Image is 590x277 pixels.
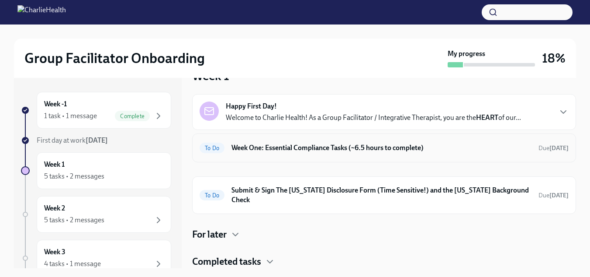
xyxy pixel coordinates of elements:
[44,160,65,169] h6: Week 1
[538,192,569,199] span: Due
[17,5,66,19] img: CharlieHealth
[21,152,171,189] a: Week 15 tasks • 2 messages
[538,191,569,200] span: October 1st, 2025 10:00
[44,259,101,269] div: 4 tasks • 1 message
[192,255,576,268] div: Completed tasks
[44,247,66,257] h6: Week 3
[200,145,224,151] span: To Do
[24,49,205,67] h2: Group Facilitator Onboarding
[200,192,224,199] span: To Do
[44,111,97,121] div: 1 task • 1 message
[226,113,521,123] p: Welcome to Charlie Health! As a Group Facilitator / Integrative Therapist, you are the of our...
[21,136,171,145] a: First day at work[DATE]
[21,196,171,233] a: Week 25 tasks • 2 messages
[192,255,261,268] h4: Completed tasks
[538,144,569,152] span: Due
[192,228,576,241] div: For later
[192,228,227,241] h4: For later
[44,172,104,181] div: 5 tasks • 2 messages
[44,203,65,213] h6: Week 2
[549,144,569,152] strong: [DATE]
[44,99,67,109] h6: Week -1
[21,240,171,277] a: Week 34 tasks • 1 message
[226,102,277,111] strong: Happy First Day!
[231,186,531,205] h6: Submit & Sign The [US_STATE] Disclosure Form (Time Sensitive!) and the [US_STATE] Background Check
[44,215,104,225] div: 5 tasks • 2 messages
[200,184,569,207] a: To DoSubmit & Sign The [US_STATE] Disclosure Form (Time Sensitive!) and the [US_STATE] Background...
[21,92,171,129] a: Week -11 task • 1 messageComplete
[476,113,498,122] strong: HEART
[115,113,150,119] span: Complete
[542,50,566,66] h3: 18%
[549,192,569,199] strong: [DATE]
[37,136,108,144] span: First day at work
[231,143,531,153] h6: Week One: Essential Compliance Tasks (~6.5 hours to complete)
[538,144,569,152] span: September 29th, 2025 10:00
[86,136,108,144] strong: [DATE]
[200,141,569,155] a: To DoWeek One: Essential Compliance Tasks (~6.5 hours to complete)Due[DATE]
[448,49,485,59] strong: My progress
